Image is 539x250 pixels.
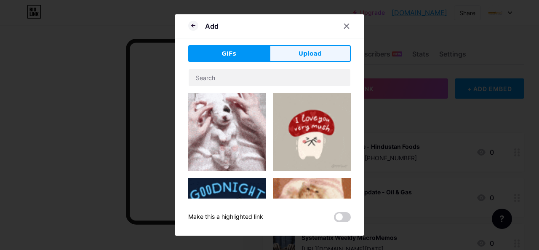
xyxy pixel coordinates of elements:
button: GIFs [188,45,269,62]
span: Upload [299,49,322,58]
div: Make this a highlighted link [188,212,263,222]
img: Gihpy [273,93,351,171]
button: Upload [269,45,351,62]
div: Add [205,21,219,31]
input: Search [189,69,350,86]
img: Gihpy [188,93,266,171]
span: GIFs [221,49,236,58]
